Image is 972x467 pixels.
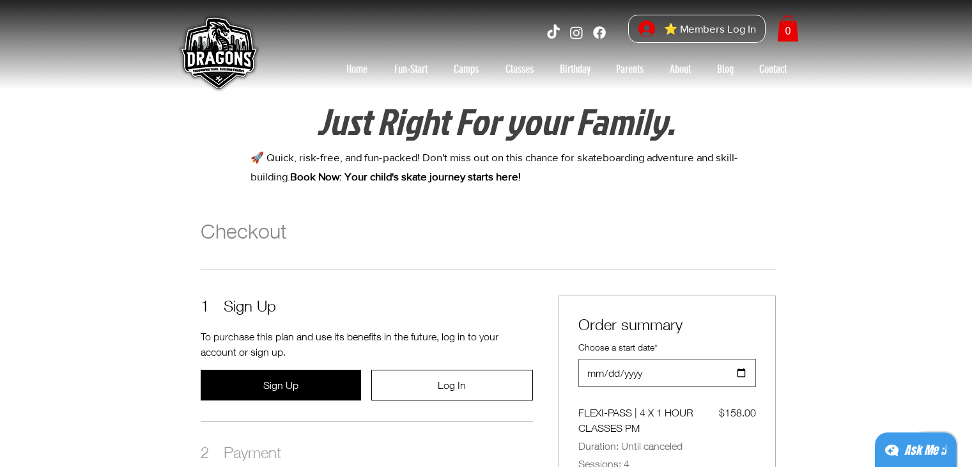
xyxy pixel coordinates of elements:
text: 0 [785,25,791,36]
span: Sign Up [263,379,298,391]
span: Just Right For your Family. [317,95,675,147]
img: Skate Dragons logo with the slogan 'Empowering Youth, Enriching Families' in Singapore. [173,10,263,99]
span: Book Now: Your child's skate journey starts here! [290,170,521,182]
nav: Site [334,59,800,79]
a: Classes [492,59,547,79]
a: Parents [603,59,657,79]
button: Sign Up [201,370,361,400]
span: Checkout [201,219,286,243]
label: Choose a start date [578,341,658,354]
p: Camps [447,59,485,79]
h2: Sign Up [201,296,276,316]
p: Parents [610,59,650,79]
p: Classes [499,59,540,79]
a: Blog [704,59,746,79]
p: Contact [753,59,793,79]
p: 🚀 Quick, risk-free, and fun-packed! Don't miss out on this chance for skateboarding adventure and... [251,148,742,187]
p: Fun-Start [388,59,434,79]
span: Log In [438,379,466,391]
p: Blog [711,59,740,79]
span: FLEXI-PASS | 4 X 1 HOUR CLASSES PM [578,405,719,436]
a: About [657,59,704,79]
ul: Social Bar [545,24,608,41]
a: Birthday [547,59,603,79]
span: Duration: Until canceled [578,438,756,454]
a: Cart with 0 items [777,15,799,42]
p: About [663,59,697,79]
span: 1 [201,296,224,316]
h2: Order summary [578,315,756,333]
a: Fun-Start [381,59,441,79]
p: Birthday [553,59,597,79]
a: Contact [746,59,800,79]
a: Camps [441,59,492,79]
span: 2 [201,442,224,463]
h2: Payment [201,442,281,463]
button: ⭐ Members Log In [629,15,765,43]
p: To purchase this plan and use its benefits in the future, log in to your account or sign up. [201,329,533,360]
span: ⭐ Members Log In [660,19,760,39]
a: Home [334,59,381,79]
button: Log In [371,370,533,400]
p: Home [340,59,374,79]
div: Ask Me ;) [904,441,946,459]
span: $158.00 [719,405,756,420]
